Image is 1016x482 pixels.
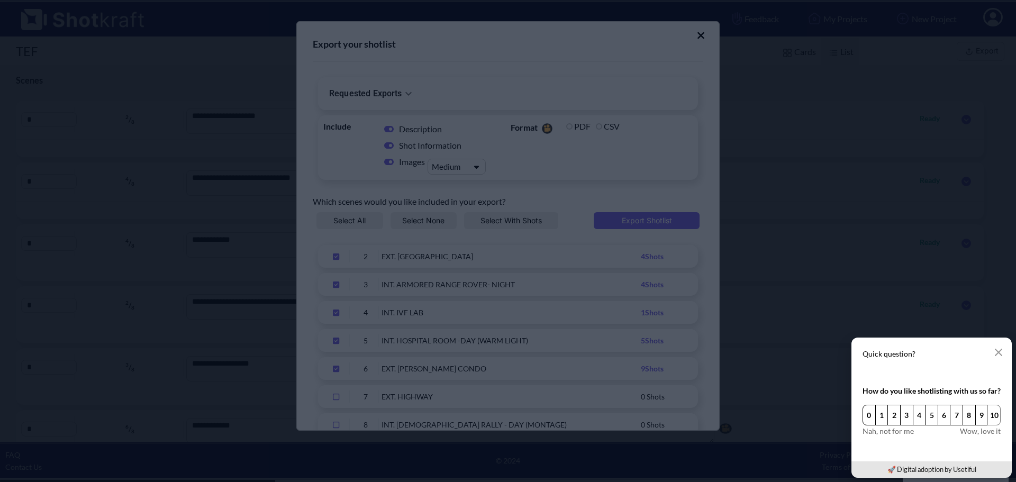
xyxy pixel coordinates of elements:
span: Nah, not for me [863,425,914,436]
a: 🚀 Digital adoption by Usetiful [887,465,976,474]
button: 7 [950,405,963,425]
button: 0 [863,405,876,425]
button: 8 [963,405,976,425]
div: Online [8,9,98,17]
button: 1 [875,405,888,425]
button: 2 [887,405,901,425]
div: How do you like shotlisting with us so far? [863,385,1001,396]
button: 10 [987,405,1001,425]
button: 3 [900,405,913,425]
p: Quick question? [863,349,1001,359]
button: 9 [975,405,988,425]
button: 6 [938,405,951,425]
span: Wow, love it [960,425,1001,436]
button: 4 [913,405,926,425]
button: 5 [925,405,938,425]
